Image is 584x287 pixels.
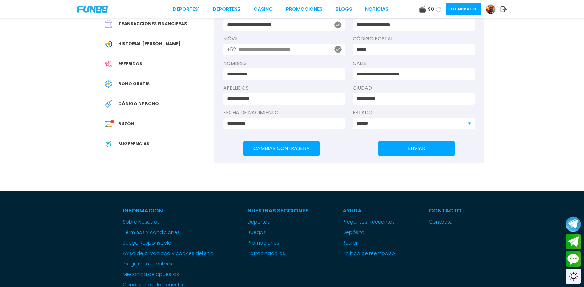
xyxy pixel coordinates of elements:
[123,260,214,268] a: Programa de afiliación
[118,41,181,47] span: Historial [PERSON_NAME]
[286,6,323,13] a: Promociones
[105,100,112,108] img: Redeem Bonus
[429,206,461,215] p: Contacto
[365,6,389,13] a: NOTICIAS
[123,250,214,257] a: Aviso de privacidad y cookies del sitio
[248,229,266,236] button: Juegos
[118,81,150,87] span: Bono Gratis
[343,250,395,257] a: Política de reembolso
[378,141,455,156] button: ENVIAR
[118,21,187,27] span: Transacciones financieras
[213,6,241,13] a: Deportes2
[100,117,214,131] a: InboxBuzón1
[100,37,214,51] a: Wagering TransactionHistorial [PERSON_NAME]
[343,206,395,215] p: Ayuda
[223,35,345,42] label: Móvil
[248,218,309,226] a: Deportes
[173,6,200,13] a: Deportes1
[223,60,345,67] label: NOMBRES
[123,229,214,236] a: Términos y condiciones
[100,17,214,31] a: Financial TransactionTransacciones financieras
[343,229,395,236] a: Depósito
[254,6,273,13] a: CASINO
[105,20,112,28] img: Financial Transaction
[123,271,214,278] a: Mecánica de apuestas
[118,61,142,67] span: Referidos
[105,140,112,148] img: App Feedback
[446,3,481,15] button: Depósito
[429,218,461,226] a: Contacto
[118,141,149,147] span: Sugerencias
[353,84,475,92] label: Ciudad
[467,106,579,282] iframe: Chat
[100,77,214,91] a: Free BonusBono Gratis
[248,239,309,247] a: Promociones
[248,206,309,215] p: Nuestras Secciones
[123,206,214,215] p: Información
[100,97,214,111] a: Redeem BonusCódigo de bono
[100,137,214,151] a: App FeedbackSugerencias
[353,60,475,67] label: Calle
[227,46,236,53] p: +52
[486,5,495,14] img: Avatar
[105,80,112,88] img: Free Bonus
[223,84,345,92] label: APELLIDOS
[248,250,309,257] a: Patrocinadoras
[353,35,475,42] label: Código Postal
[118,121,134,127] span: Buzón
[105,40,112,48] img: Wagering Transaction
[110,120,114,123] p: 1
[118,101,159,107] span: Código de bono
[100,57,214,71] a: ReferralReferidos
[105,120,112,128] img: Inbox
[223,109,345,116] label: Fecha de Nacimiento
[428,6,434,13] span: $ 0
[343,239,395,247] a: Retirar
[77,6,108,13] img: Company Logo
[123,239,214,247] a: Juego Responsable
[105,60,112,68] img: Referral
[123,218,214,226] a: Sobre Nosotros
[486,4,500,14] a: Avatar
[353,109,475,116] label: Estado
[343,218,395,226] a: Preguntas frecuentes
[243,141,320,156] button: Cambiar Contraseña
[336,6,352,13] a: BLOGS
